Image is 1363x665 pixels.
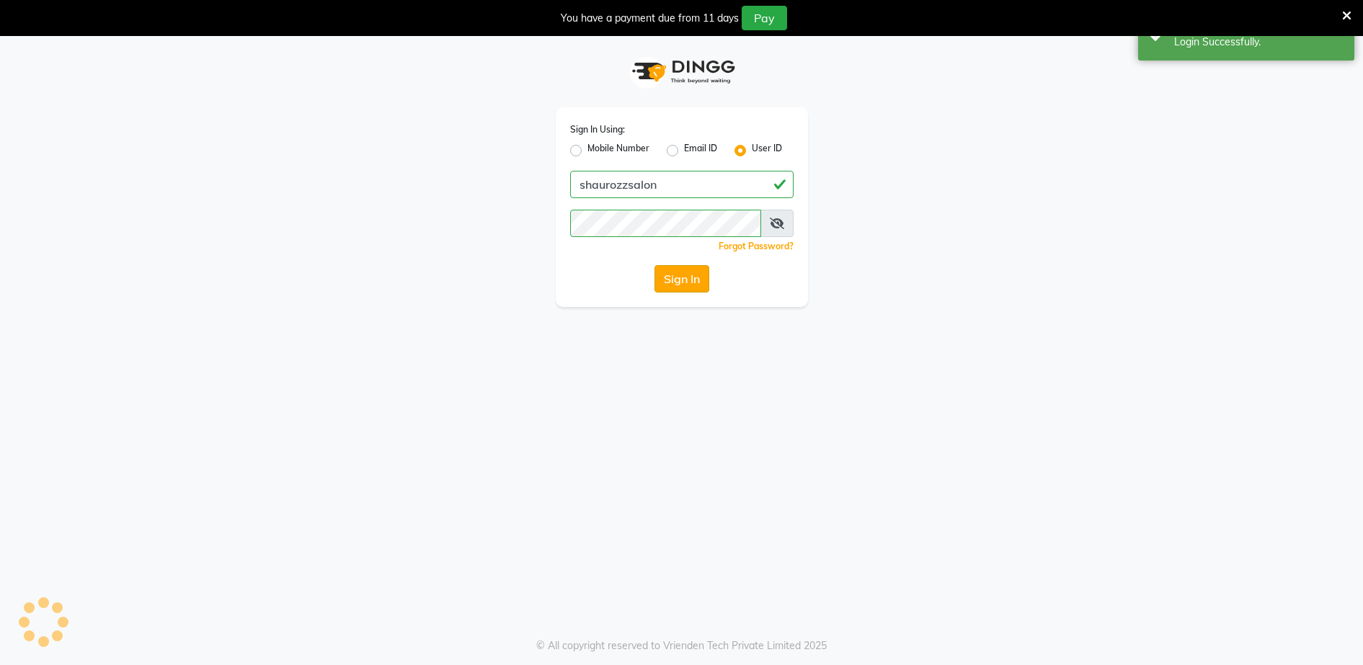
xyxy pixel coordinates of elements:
[719,241,794,251] a: Forgot Password?
[561,11,739,26] div: You have a payment due from 11 days
[570,171,794,198] input: Username
[654,265,709,293] button: Sign In
[587,142,649,159] label: Mobile Number
[684,142,717,159] label: Email ID
[1174,35,1344,50] div: Login Successfully.
[624,50,740,93] img: logo1.svg
[570,123,625,136] label: Sign In Using:
[742,6,787,30] button: Pay
[570,210,761,237] input: Username
[752,142,782,159] label: User ID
